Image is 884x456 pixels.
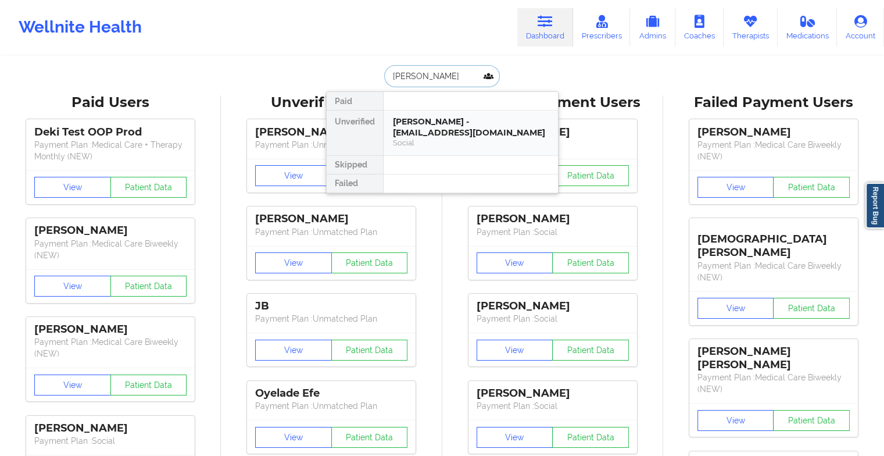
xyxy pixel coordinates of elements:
[331,340,408,361] button: Patient Data
[675,8,724,47] a: Coaches
[34,224,187,237] div: [PERSON_NAME]
[34,177,111,198] button: View
[255,387,407,400] div: Oyelade Efe
[697,345,850,372] div: [PERSON_NAME] [PERSON_NAME]
[477,313,629,325] p: Payment Plan : Social
[331,427,408,448] button: Patient Data
[255,212,407,226] div: [PERSON_NAME]
[477,226,629,238] p: Payment Plan : Social
[697,298,774,319] button: View
[34,435,187,447] p: Payment Plan : Social
[34,336,187,359] p: Payment Plan : Medical Care Biweekly (NEW)
[477,400,629,412] p: Payment Plan : Social
[255,427,332,448] button: View
[697,224,850,259] div: [DEMOGRAPHIC_DATA][PERSON_NAME]
[34,375,111,396] button: View
[393,138,549,148] div: Social
[327,174,383,193] div: Failed
[477,300,629,313] div: [PERSON_NAME]
[110,177,187,198] button: Patient Data
[773,298,850,319] button: Patient Data
[110,375,187,396] button: Patient Data
[255,126,407,139] div: [PERSON_NAME]
[552,252,629,273] button: Patient Data
[865,183,884,229] a: Report Bug
[393,116,549,138] div: [PERSON_NAME] - [EMAIL_ADDRESS][DOMAIN_NAME]
[552,340,629,361] button: Patient Data
[327,111,383,156] div: Unverified
[517,8,573,47] a: Dashboard
[331,252,408,273] button: Patient Data
[34,276,111,297] button: View
[477,252,553,273] button: View
[671,94,876,112] div: Failed Payment Users
[34,126,187,139] div: Deki Test OOP Prod
[477,212,629,226] div: [PERSON_NAME]
[773,177,850,198] button: Patient Data
[327,92,383,111] div: Paid
[697,139,850,162] p: Payment Plan : Medical Care Biweekly (NEW)
[34,139,187,162] p: Payment Plan : Medical Care + Therapy Monthly (NEW)
[255,226,407,238] p: Payment Plan : Unmatched Plan
[697,410,774,431] button: View
[697,260,850,283] p: Payment Plan : Medical Care Biweekly (NEW)
[110,276,187,297] button: Patient Data
[697,372,850,395] p: Payment Plan : Medical Care Biweekly (NEW)
[630,8,675,47] a: Admins
[255,165,332,186] button: View
[573,8,631,47] a: Prescribers
[8,94,213,112] div: Paid Users
[773,410,850,431] button: Patient Data
[327,156,383,174] div: Skipped
[255,400,407,412] p: Payment Plan : Unmatched Plan
[255,139,407,151] p: Payment Plan : Unmatched Plan
[34,238,187,261] p: Payment Plan : Medical Care Biweekly (NEW)
[34,422,187,435] div: [PERSON_NAME]
[255,313,407,325] p: Payment Plan : Unmatched Plan
[229,94,434,112] div: Unverified Users
[477,340,553,361] button: View
[255,300,407,313] div: JB
[697,177,774,198] button: View
[477,427,553,448] button: View
[778,8,838,47] a: Medications
[837,8,884,47] a: Account
[697,126,850,139] div: [PERSON_NAME]
[724,8,778,47] a: Therapists
[477,387,629,400] div: [PERSON_NAME]
[34,323,187,336] div: [PERSON_NAME]
[552,427,629,448] button: Patient Data
[552,165,629,186] button: Patient Data
[255,252,332,273] button: View
[255,340,332,361] button: View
